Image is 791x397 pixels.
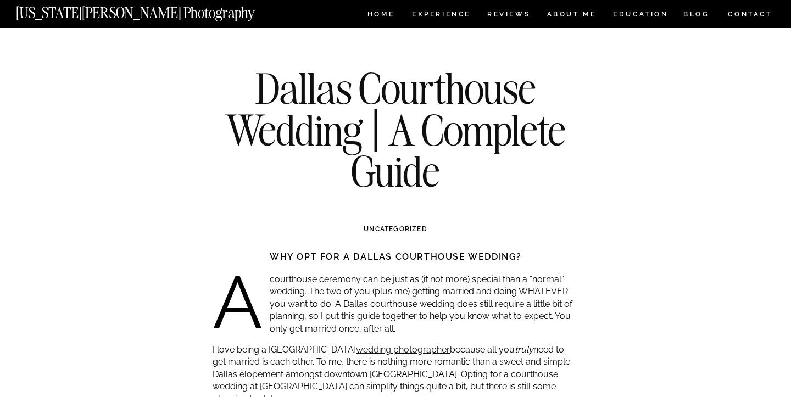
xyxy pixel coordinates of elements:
p: A courthouse ceremony can be just as (if not more) special than a “normal” wedding. The two of yo... [213,273,579,335]
a: Experience [412,11,470,20]
a: Uncategorized [364,225,427,233]
a: wedding photographer [356,344,450,355]
em: truly [515,344,533,355]
a: HOME [365,11,397,20]
a: [US_STATE][PERSON_NAME] Photography [16,5,292,15]
a: EDUCATION [612,11,670,20]
a: ABOUT ME [547,11,597,20]
h1: Dallas Courthouse Wedding | A Complete Guide [196,68,595,192]
strong: Why opt for a Dallas courthouse wedding? [270,251,522,262]
a: BLOG [683,11,710,20]
a: REVIEWS [487,11,528,20]
a: CONTACT [727,8,773,20]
